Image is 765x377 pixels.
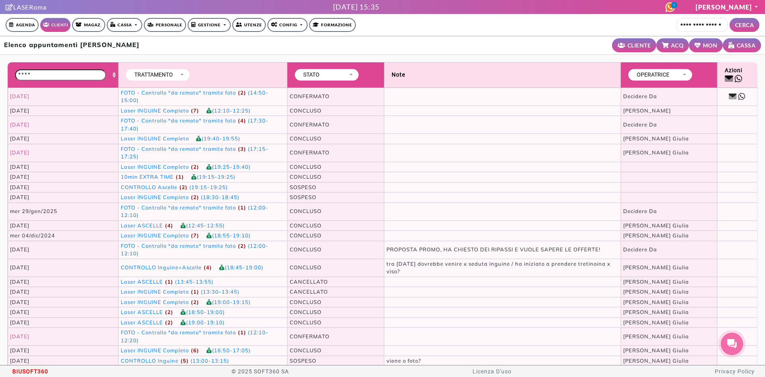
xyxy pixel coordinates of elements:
td: (13:45-13:55) [118,277,287,287]
span: (7) [189,232,199,239]
th: Data: activate to sort column ascending [8,62,118,87]
td: (12:00-12:10) [118,203,287,221]
span: (2) [236,243,246,249]
a: Agenda [6,18,39,32]
td: [DATE] [8,172,118,182]
a: Gestione [188,18,231,32]
span: (4) [202,264,212,270]
span: Clicca per vedere il dettaglio [121,89,236,96]
span: [DATE] [10,121,29,128]
span: Decidere Da [623,208,657,214]
div: OPERATRICE [633,71,680,79]
button: STATO [297,70,356,80]
span: [PERSON_NAME] Giulia [623,222,689,229]
span: SOSPESO [290,194,316,200]
span: [DATE] [10,149,29,156]
span: [PERSON_NAME] Giulia [623,333,689,339]
span: Clicca per vedere il dettaglio [121,146,236,152]
button: OPERATRICE [631,70,690,80]
a: Config [267,18,308,32]
span: Clicca per vedere il dettaglio [121,164,189,170]
td: [DATE] [8,241,118,259]
td: mer 29/gen/2025 [8,203,118,221]
td: (18:45-19:00) [118,259,287,277]
span: (1) [236,204,246,211]
div: [DATE] 15:35 [333,2,379,12]
td: (12:10-12:20) [118,328,287,345]
span: Clicca per vedere il dettaglio [121,278,163,285]
span: Decidere Da [623,246,657,253]
td: [DATE] [8,182,118,193]
td: [DATE] [8,106,118,116]
a: [DATE] [10,333,29,339]
td: (13:30-13:45) [118,287,287,297]
span: (2) [189,299,199,305]
td: (14:50-15:00) [118,88,287,106]
span: [PERSON_NAME] Giulia [623,347,689,353]
span: Clicca per vedere il dettaglio [121,135,189,142]
td: (16:50-17:05) [118,345,287,356]
span: Clicca per vedere il dettaglio [121,357,178,364]
th: Servizio [118,62,287,87]
a: CASSA [723,38,761,52]
span: CANCELLATO [290,288,328,295]
td: (13:00-13:15) [118,356,287,366]
span: CONFERMATO [290,149,330,156]
span: CONCLUSO [290,174,322,180]
span: Clicca per vedere il dettaglio [121,194,189,200]
span: CONCLUSO [290,347,322,353]
td: (18:30-18:45) [118,192,287,203]
td: (12:45-12:55) [118,221,287,231]
span: SOSPESO [290,184,316,190]
td: (19:15-19:25) [118,182,287,193]
td: [DATE] [8,134,118,144]
td: mer 04/dic/2024 [8,231,118,241]
a: ACQ [656,38,689,52]
span: [PERSON_NAME] [623,107,671,114]
a: Clienti [40,18,71,32]
span: CONCLUSO [290,264,322,270]
td: (19:00-19:10) [118,318,287,328]
span: (1) [189,288,199,295]
a: Formazione [309,18,356,32]
span: CONFERMATO [290,93,330,99]
td: (18:50-19:00) [118,307,287,318]
span: Clicca per vedere il dettaglio [121,184,177,190]
span: (1) [163,278,173,285]
span: (5) [178,357,189,364]
td: [DATE] [8,277,118,287]
small: CASSA [737,41,756,49]
td: [DATE] [8,287,118,297]
td: (12:00-12:10) [118,241,287,259]
span: Clicca per vedere il dettaglio [121,288,189,295]
th: Azioni [717,62,757,87]
span: Decidere Da [623,93,657,99]
th: Note [384,62,621,87]
span: (4) [163,222,173,229]
span: CONCLUSO [290,299,322,305]
th: Stato [287,62,384,87]
div: STATO [299,71,347,79]
span: Clicca per vedere il dettaglio [121,232,189,239]
span: (4) [236,117,246,124]
span: [PERSON_NAME] Giulia [623,135,689,142]
a: CLIENTE [612,38,656,52]
th: Operatrice [621,62,718,87]
span: [PERSON_NAME] Giulia [623,288,689,295]
span: Clicca per vedere il dettaglio [121,329,236,336]
span: [PERSON_NAME] Giulia [623,232,689,239]
span: Clicca per vedere il dettaglio [121,299,189,305]
span: [PERSON_NAME] Giulia [623,278,689,285]
td: (18:55-19:10) [118,231,287,241]
a: LASERoma [6,3,47,11]
a: Privacy Policy [715,368,755,375]
a: Cassa [107,18,142,32]
span: CONCLUSO [290,164,322,170]
div: TRATTAMENTO [130,71,178,79]
span: [PERSON_NAME] Giulia [623,357,689,364]
input: Cerca cliente... [676,18,728,32]
td: [DATE] [8,318,118,328]
span: (1) [174,174,184,180]
span: [PERSON_NAME] Giulia [623,264,689,270]
td: (19:25-19:40) [118,162,287,172]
